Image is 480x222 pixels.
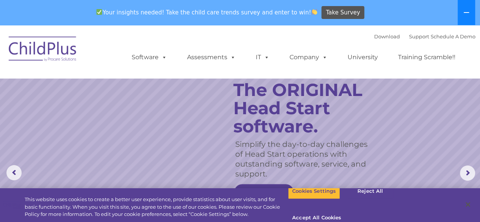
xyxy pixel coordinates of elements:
[234,184,294,200] a: Learn More
[124,50,175,65] a: Software
[321,6,364,19] a: Take Survey
[105,50,129,56] span: Last name
[93,5,321,20] span: Your insights needed! Take the child care trends survey and enter to win!
[346,183,394,199] button: Reject All
[5,31,81,69] img: ChildPlus by Procare Solutions
[282,50,335,65] a: Company
[312,9,317,15] img: 👏
[326,6,360,19] span: Take Survey
[179,50,243,65] a: Assessments
[96,9,102,15] img: ✅
[105,81,138,87] span: Phone number
[235,139,376,179] rs-layer: Simplify the day-to-day challenges of Head Start operations with outstanding software, service, a...
[374,33,400,39] a: Download
[25,196,288,218] div: This website uses cookies to create a better user experience, provide statistics about user visit...
[288,183,340,199] button: Cookies Settings
[431,33,475,39] a: Schedule A Demo
[460,196,476,213] button: Close
[248,50,277,65] a: IT
[390,50,463,65] a: Training Scramble!!
[374,33,475,39] font: |
[233,81,383,135] rs-layer: The ORIGINAL Head Start software.
[409,33,429,39] a: Support
[340,50,386,65] a: University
